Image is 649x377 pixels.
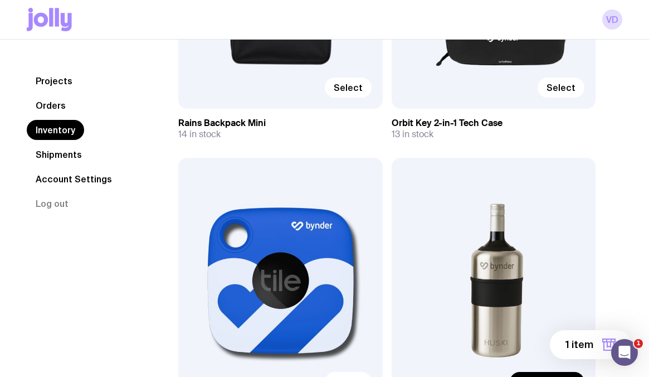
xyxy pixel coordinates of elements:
[565,338,593,351] span: 1 item
[178,118,383,129] h3: Rains Backpack Mini
[27,194,77,214] button: Log out
[27,120,84,140] a: Inventory
[634,339,643,348] span: 1
[334,82,363,93] span: Select
[27,169,121,189] a: Account Settings
[27,71,81,91] a: Projects
[602,9,622,30] a: VD
[178,129,221,140] span: 14 in stock
[546,82,575,93] span: Select
[611,339,638,366] iframe: Intercom live chat
[550,330,631,359] button: 1 item
[27,95,75,115] a: Orders
[392,129,433,140] span: 13 in stock
[392,118,596,129] h3: Orbit Key 2-in-1 Tech Case
[27,144,91,165] a: Shipments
